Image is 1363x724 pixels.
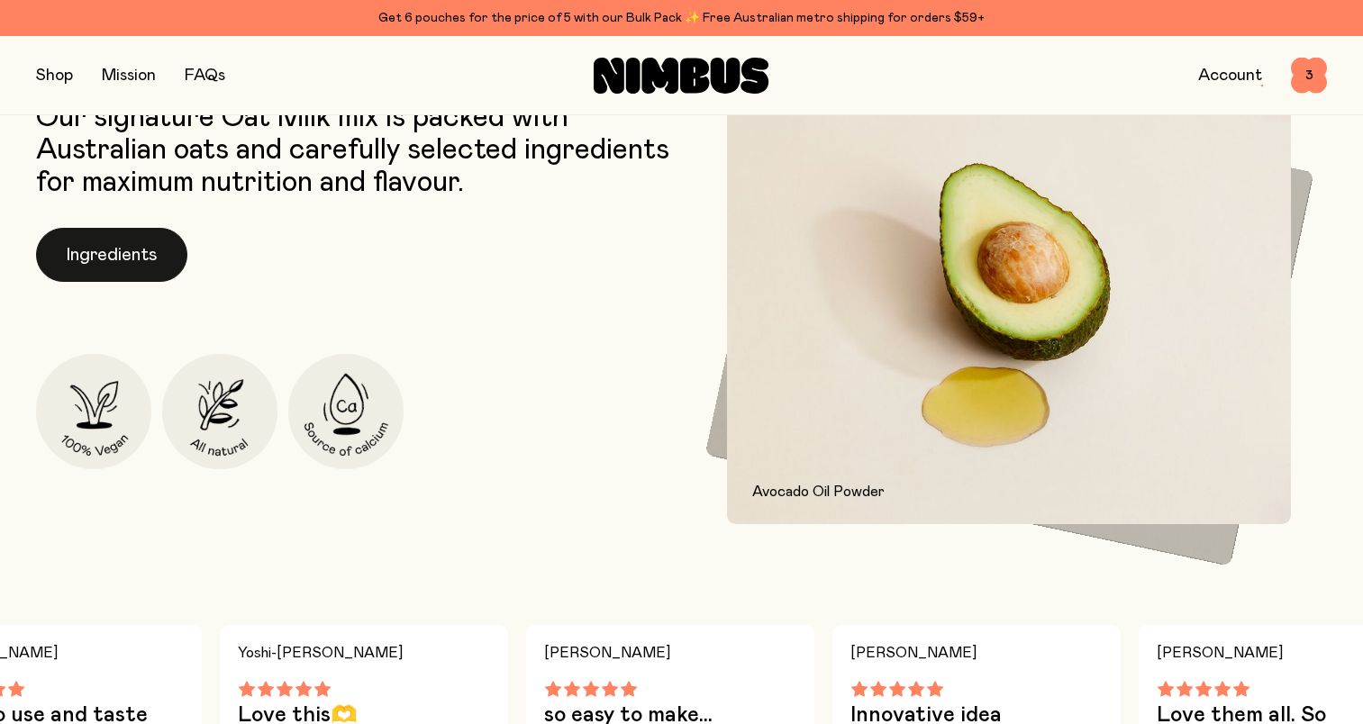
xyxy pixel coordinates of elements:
[185,68,225,84] a: FAQs
[36,228,187,282] button: Ingredients
[238,639,490,666] h4: Yoshi-[PERSON_NAME]
[1198,68,1262,84] a: Account
[102,68,156,84] a: Mission
[752,481,1267,502] p: Avocado Oil Powder
[1291,58,1327,94] button: 3
[36,102,673,199] p: Our signature Oat Milk mix is packed with Australian oats and carefully selected ingredients for ...
[36,7,1327,29] div: Get 6 pouches for the price of 5 with our Bulk Pack ✨ Free Australian metro shipping for orders $59+
[727,102,1292,525] img: Avocado and avocado oil
[850,639,1103,666] h4: [PERSON_NAME]
[544,639,796,666] h4: [PERSON_NAME]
